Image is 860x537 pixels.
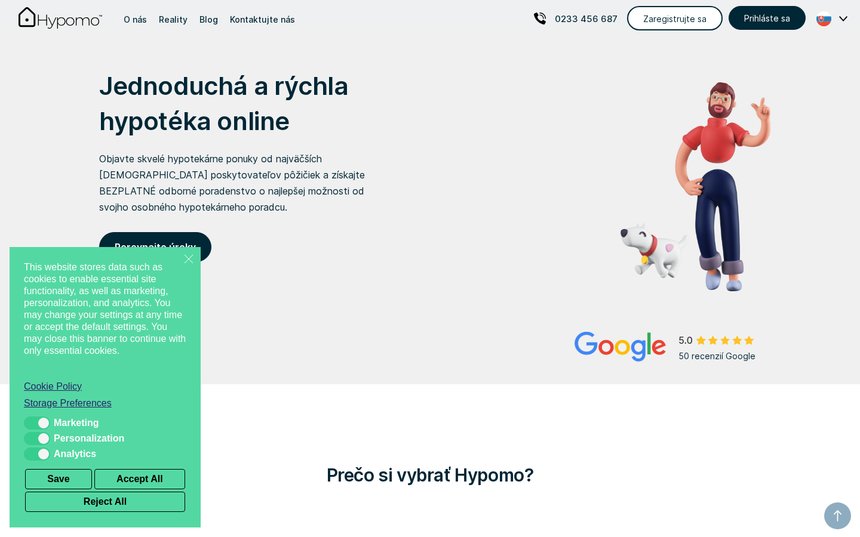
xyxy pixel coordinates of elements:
[25,469,92,489] button: Save
[729,6,806,30] a: Prihláste sa
[678,348,770,364] div: 50 recenzií Google
[24,397,186,409] a: Storage Preferences
[99,69,392,139] h1: Jednoduchá a rýchla hypotéka online
[24,381,186,393] a: Cookie Policy
[159,11,188,27] div: Reality
[54,433,124,445] span: Personalization
[94,469,185,489] button: Accept All
[54,417,99,429] span: Marketing
[99,151,392,215] p: Objavte skvelé hypotekárne ponuky od najväčších [DEMOGRAPHIC_DATA] poskytovateľov pôžičiek a získ...
[627,6,723,30] a: Zaregistrujte sa
[124,11,147,27] div: O nás
[115,241,196,253] strong: Porovnajte úroky
[575,332,770,364] a: 50 recenzií Google
[555,11,618,27] p: 0233 456 687
[230,11,295,27] div: Kontaktujte nás
[54,448,96,460] span: Analytics
[534,4,618,33] a: 0233 456 687
[135,456,725,493] h2: Prečo si vybrať Hypomo?
[99,232,211,262] a: Porovnajte úroky
[199,11,218,27] div: Blog
[24,261,186,371] span: This website stores data such as cookies to enable essential site functionality, as well as marke...
[25,492,185,512] button: Reject All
